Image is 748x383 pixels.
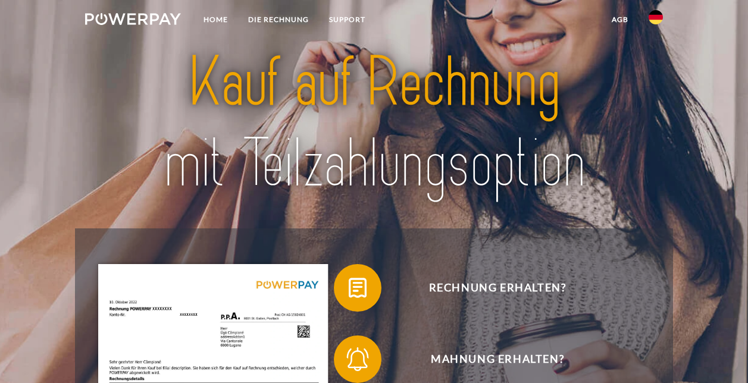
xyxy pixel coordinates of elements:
[343,273,373,303] img: qb_bill.svg
[319,9,375,30] a: SUPPORT
[649,10,663,24] img: de
[352,335,643,383] span: Mahnung erhalten?
[334,335,643,383] button: Mahnung erhalten?
[602,9,639,30] a: agb
[334,264,643,312] button: Rechnung erhalten?
[193,9,238,30] a: Home
[238,9,319,30] a: DIE RECHNUNG
[113,38,634,208] img: title-powerpay_de.svg
[700,335,738,373] iframe: Schaltfläche zum Öffnen des Messaging-Fensters
[352,264,643,312] span: Rechnung erhalten?
[343,344,373,374] img: qb_bell.svg
[85,13,181,25] img: logo-powerpay-white.svg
